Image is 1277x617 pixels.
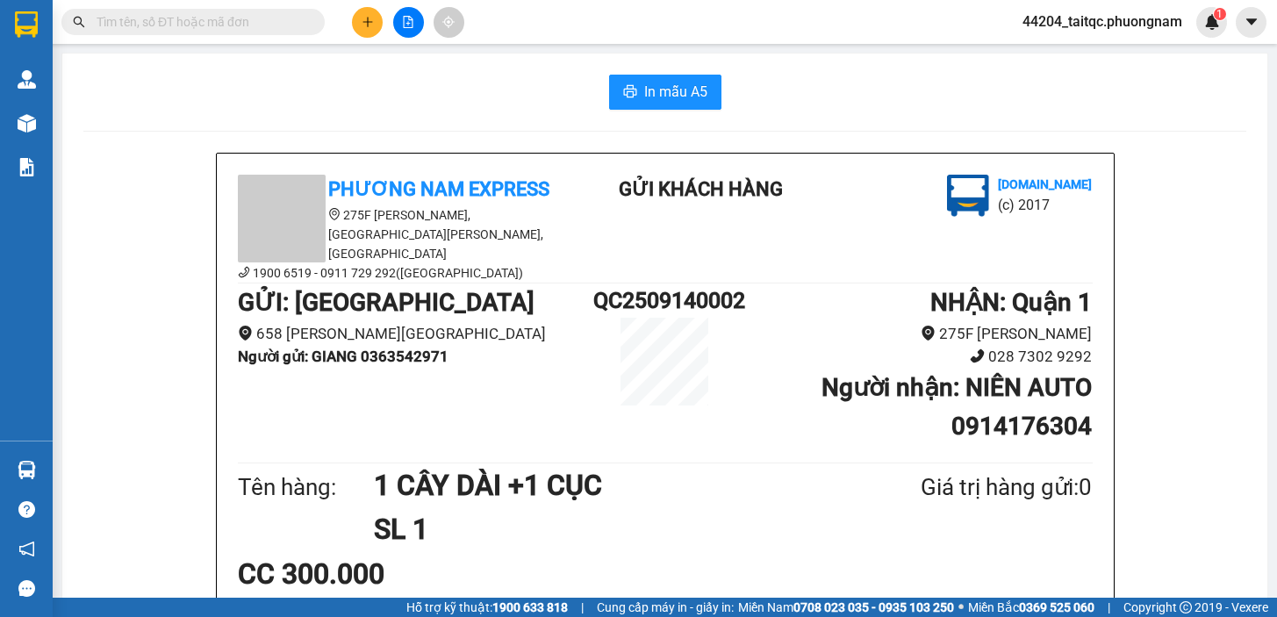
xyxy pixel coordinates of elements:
span: aim [442,16,455,28]
span: environment [238,326,253,341]
span: In mẫu A5 [644,81,707,103]
span: | [581,598,584,617]
div: Giá trị hàng gửi: 0 [836,470,1092,506]
img: icon-new-feature [1204,14,1220,30]
img: warehouse-icon [18,461,36,479]
img: warehouse-icon [18,114,36,133]
span: phone [970,348,985,363]
button: printerIn mẫu A5 [609,75,721,110]
span: ⚪️ [958,604,964,611]
span: caret-down [1244,14,1259,30]
img: solution-icon [18,158,36,176]
li: 028 7302 9292 [736,345,1093,369]
input: Tìm tên, số ĐT hoặc mã đơn [97,12,304,32]
b: GỬI : [GEOGRAPHIC_DATA] [238,288,534,317]
b: Gửi khách hàng [619,178,783,200]
li: 275F [PERSON_NAME], [GEOGRAPHIC_DATA][PERSON_NAME], [GEOGRAPHIC_DATA] [238,205,554,263]
span: Miền Nam [738,598,954,617]
img: logo.jpg [947,175,989,217]
sup: 1 [1214,8,1226,20]
b: Phương Nam Express [328,178,549,200]
b: Người nhận : NIÊN AUTO 0914176304 [821,373,1092,441]
span: phone [238,266,250,278]
button: caret-down [1236,7,1266,38]
span: message [18,580,35,597]
b: Người gửi : GIANG 0363542971 [238,348,448,365]
h1: SL 1 [374,507,836,551]
img: logo-vxr [15,11,38,38]
span: Hỗ trợ kỹ thuật: [406,598,568,617]
h1: QC2509140002 [593,283,735,318]
div: CC 300.000 [238,552,520,596]
span: | [1108,598,1110,617]
span: question-circle [18,501,35,518]
span: file-add [402,16,414,28]
span: plus [362,16,374,28]
li: (c) 2017 [998,194,1092,216]
span: 44204_taitqc.phuongnam [1008,11,1196,32]
span: environment [921,326,936,341]
span: Cung cấp máy in - giấy in: [597,598,734,617]
span: notification [18,541,35,557]
span: copyright [1180,601,1192,613]
h1: 1 CÂY DÀI +1 CỤC [374,463,836,507]
button: aim [434,7,464,38]
button: plus [352,7,383,38]
strong: 0708 023 035 - 0935 103 250 [793,600,954,614]
b: NHẬN : Quận 1 [930,288,1092,317]
span: environment [328,208,341,220]
div: Tên hàng: [238,470,375,506]
li: 1900 6519 - 0911 729 292([GEOGRAPHIC_DATA]) [238,263,554,283]
span: search [73,16,85,28]
span: printer [623,84,637,101]
img: warehouse-icon [18,70,36,89]
b: [DOMAIN_NAME] [998,177,1092,191]
button: file-add [393,7,424,38]
li: 275F [PERSON_NAME] [736,322,1093,346]
strong: 0369 525 060 [1019,600,1094,614]
strong: 1900 633 818 [492,600,568,614]
span: 1 [1216,8,1223,20]
li: 658 [PERSON_NAME][GEOGRAPHIC_DATA] [238,322,594,346]
span: Miền Bắc [968,598,1094,617]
